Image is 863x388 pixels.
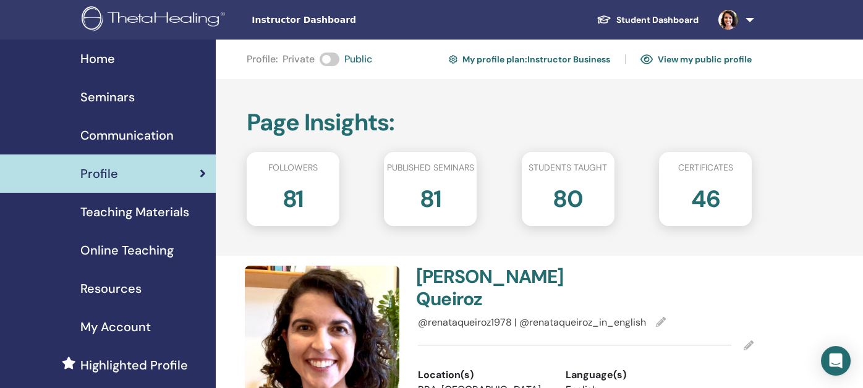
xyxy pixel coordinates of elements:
[80,49,115,68] span: Home
[80,164,118,183] span: Profile
[80,318,151,336] span: My Account
[80,88,135,106] span: Seminars
[529,161,607,174] span: Students taught
[247,52,278,67] span: Profile :
[597,14,611,25] img: graduation-cap-white.svg
[420,179,441,214] h2: 81
[82,6,229,34] img: logo.png
[566,368,695,382] div: Language(s)
[247,109,752,137] h2: Page Insights :
[821,346,851,376] div: Open Intercom Messenger
[344,52,372,67] span: Public
[387,161,474,174] span: Published seminars
[252,14,437,27] span: Instructor Dashboard
[449,49,610,69] a: My profile plan:Instructor Business
[640,54,653,65] img: eye.svg
[418,368,474,382] span: Location(s)
[80,241,174,259] span: Online Teaching
[640,49,752,69] a: View my public profile
[80,356,188,374] span: Highlighted Profile
[80,279,142,298] span: Resources
[587,9,708,32] a: Student Dashboard
[718,10,738,30] img: default.jpg
[449,53,457,65] img: cog.svg
[691,179,720,214] h2: 46
[553,179,583,214] h2: 80
[678,161,733,174] span: Certificates
[283,179,304,214] h2: 81
[80,203,189,221] span: Teaching Materials
[283,52,315,67] span: Private
[418,316,646,329] span: @renataqueiroz1978 | @renataqueiroz_in_english
[416,266,579,310] h4: [PERSON_NAME] Queiroz
[268,161,318,174] span: Followers
[80,126,174,145] span: Communication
